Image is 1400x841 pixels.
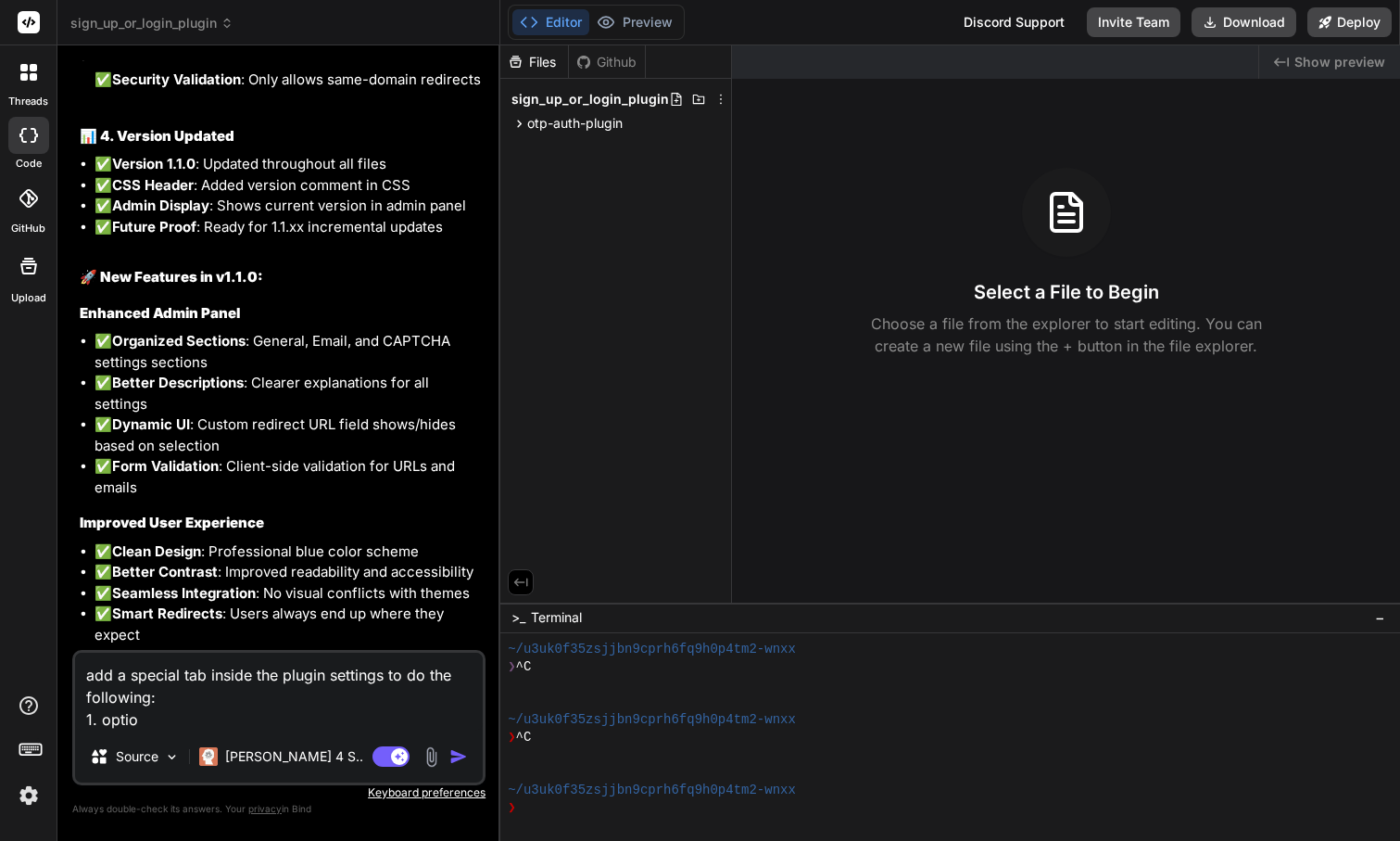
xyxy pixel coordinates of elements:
[421,746,442,768] img: attachment
[112,374,244,391] strong: Better Descriptions
[511,90,669,108] span: sign_up_or_login_plugin
[508,711,796,729] span: ~/u3uk0f35zsjjbn9cprh6fq9h0p4tm2-wnxx
[112,542,201,560] strong: Clean Design
[116,747,158,766] p: Source
[164,749,180,765] img: Pick Models
[1192,7,1296,37] button: Download
[95,331,482,373] li: ✅ : General, Email, and CAPTCHA settings sections
[1371,603,1389,632] button: −
[112,70,241,88] strong: Security Validation
[112,197,209,214] strong: Admin Display
[95,196,482,217] li: ✅ : Shows current version in admin panel
[199,747,218,766] img: Claude 4 Sonnet
[508,799,515,817] span: ❯
[11,221,45,236] label: GitHub
[95,70,482,91] p: ✅ : Only allows same-domain redirects
[508,729,515,746] span: ❯
[16,156,42,172] label: code
[500,53,568,71] div: Files
[8,94,48,109] label: threads
[589,9,680,35] button: Preview
[95,604,482,645] li: ✅ : Users always end up where they expect
[1087,7,1180,37] button: Invite Team
[75,653,483,731] textarea: add a special tab inside the plugin settings to do the following: 1. optio
[112,605,222,622] strong: Smart Redirects
[95,414,482,456] li: ✅ : Custom redirect URL field shows/hides based on selection
[95,562,482,583] li: ✅ : Improved readability and accessibility
[95,217,482,238] li: ✅ : Ready for 1.1.xx incremental updates
[508,658,515,676] span: ❯
[248,803,282,814] span: privacy
[516,658,532,676] span: ^C
[508,782,796,799] span: ~/u3uk0f35zsjjbn9cprh6fq9h0p4tm2-wnxx
[95,542,482,563] li: ✅ : Professional blue color scheme
[72,800,486,818] p: Always double-check its answers. Your in Bind
[508,641,796,658] span: ~/u3uk0f35zsjjbn9cprh6fq9h0p4tm2-wnxx
[1294,53,1385,71] span: Show preview
[70,14,233,32] span: sign_up_or_login_plugin
[80,304,240,322] strong: Enhanced Admin Panel
[1375,608,1385,627] span: −
[112,415,190,433] strong: Dynamic UI
[225,747,363,766] p: [PERSON_NAME] 4 S..
[859,312,1274,357] p: Choose a file from the explorer to start editing. You can create a new file using the + button in...
[112,218,196,236] strong: Future Proof
[11,290,46,306] label: Upload
[569,53,645,71] div: Github
[952,7,1076,37] div: Discord Support
[72,785,486,800] p: Keyboard preferences
[95,373,482,414] li: ✅ : Clearer explanations for all settings
[95,175,482,197] li: ✅ : Added version comment in CSS
[516,729,532,746] span: ^C
[95,583,482,605] li: ✅ : No visual conflicts with themes
[112,563,218,580] strong: Better Contrast
[112,332,246,350] strong: Organized Sections
[112,584,256,602] strong: Seamless Integration
[80,268,263,286] strong: 🚀 New Features in v1.1.0:
[112,155,195,172] strong: Version 1.1.0
[449,747,468,766] img: icon
[1307,7,1392,37] button: Deploy
[974,279,1159,305] h3: Select a File to Begin
[531,608,582,627] span: Terminal
[527,114,623,133] span: otp-auth-plugin
[112,176,194,194] strong: CSS Header
[80,127,234,145] strong: 📊 4. Version Updated
[95,154,482,175] li: ✅ : Updated throughout all files
[13,780,44,811] img: settings
[80,514,264,531] strong: Improved User Experience
[95,456,482,498] li: ✅ : Client-side validation for URLs and emails
[512,9,589,35] button: Editor
[112,457,219,475] strong: Form Validation
[511,608,525,627] span: >_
